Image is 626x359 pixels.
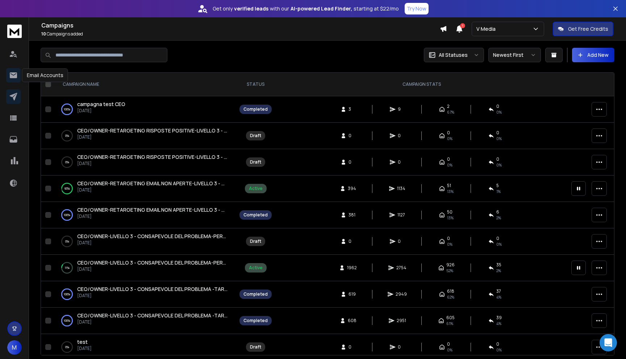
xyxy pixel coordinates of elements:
strong: AI-powered Lead Finder, [291,5,352,12]
span: 0 [349,133,356,139]
button: Add New [572,48,614,62]
p: 93 % [64,185,70,192]
p: Try Now [407,5,426,12]
a: CEO/OWNER-RETARGETING RISPOSTE POSITIVE-LIVELLO 3 - CONSAPEVOLE DEL PROBLEMA -TARGET A -tes1 [77,153,228,161]
div: Draft [250,344,261,350]
div: Active [249,186,263,191]
th: STATUS [235,73,276,96]
span: 0 [496,236,499,241]
a: campagna test CEO [77,101,125,108]
span: 2 % [496,268,501,274]
span: 0% [447,162,452,168]
span: 61 % [446,321,453,326]
h1: Campaigns [41,21,440,30]
td: 100%CEO/OWNER-RETARGETING EMAIL NON APERTE-LIVELLO 3 - CONSAPEVOLE DEL PROBLEMA -TARGET A -test 2... [54,202,235,228]
span: 4 % [496,321,501,326]
p: [DATE] [77,319,228,325]
span: CEO/OWNER-RETARGETING EMAIL NON APERTE-LIVELLO 3 - CONSAPEVOLE DEL PROBLEMA -TARGET A -test 2 Copy [77,206,355,213]
a: CEO/OWNER-LIVELLO 3 - CONSAPEVOLE DEL PROBLEMA -TARGET A-test 1 [77,312,228,319]
span: 9 [398,106,405,112]
span: 6 [496,209,499,215]
span: 3 [349,106,356,112]
th: CAMPAIGN STATS [276,73,567,96]
span: CEO/OWNER-LIVELLO 3 - CONSAPEVOLE DEL PROBLEMA-PERSONALIZZAZIONI TARGET B-TEST 1 [77,233,308,240]
p: 100 % [64,317,70,324]
p: [DATE] [77,266,228,272]
span: test [77,338,88,345]
span: 0 [447,130,450,136]
span: 2951 [397,318,406,324]
span: 2754 [396,265,406,271]
span: 0 [447,156,450,162]
span: 0 [349,238,356,244]
p: [DATE] [77,108,125,114]
span: 394 [348,186,356,191]
span: 37 [496,288,501,294]
span: 51 [447,183,451,189]
img: logo [7,25,22,38]
p: Campaigns added [41,31,440,37]
span: 0 [398,238,405,244]
span: 0 [447,341,450,347]
td: 0%CEO/OWNER-RETARGETING RISPOSTE POSITIVE-LIVELLO 3 - CONSAPEVOLE DEL PROBLEMA -TARGET A -tes1[DATE] [54,149,235,176]
div: Draft [250,159,261,165]
span: 0 [496,130,499,136]
span: 0 [398,133,405,139]
td: 100%CEO/OWNER-LIVELLO 3 - CONSAPEVOLE DEL PROBLEMA -TARGET A-test 1[DATE] [54,308,235,334]
div: Completed [243,318,268,324]
td: 0%CEO/OWNER-LIVELLO 3 - CONSAPEVOLE DEL PROBLEMA-PERSONALIZZAZIONI TARGET B-TEST 1[DATE] [54,228,235,255]
p: Get Free Credits [568,25,608,33]
span: CEO/OWNER-LIVELLO 3 - CONSAPEVOLE DEL PROBLEMA-PERSONALIZZAZIONI TARGET A-TEST 1 [77,259,308,266]
span: 0 [349,159,356,165]
a: CEO/OWNER-LIVELLO 3 - CONSAPEVOLE DEL PROBLEMA-PERSONALIZZAZIONI TARGET B-TEST 1 [77,233,228,240]
button: M [7,340,22,355]
div: Email Accounts [22,68,68,82]
div: Completed [243,106,268,112]
p: 100 % [64,211,70,219]
span: 0% [447,241,452,247]
button: Get Free Credits [553,22,613,36]
span: 381 [349,212,356,218]
span: 1962 [347,265,357,271]
div: Active [249,265,263,271]
span: 0 [496,156,499,162]
a: CEO/OWNER-RETARGETING EMAIL NON APERTE-LIVELLO 3 - CONSAPEVOLE DEL PROBLEMA -TARGET A -tes1 [77,180,228,187]
span: 926 [446,262,455,268]
span: 5 [496,183,499,189]
span: 10 [41,31,46,37]
p: [DATE] [77,346,92,351]
p: 100 % [64,291,70,298]
span: 0 [398,344,405,350]
div: Draft [250,238,261,244]
a: CEO/OWNER-LIVELLO 3 - CONSAPEVOLE DEL PROBLEMA-PERSONALIZZAZIONI TARGET A-TEST 1 [77,259,228,266]
th: CAMPAIGN NAME [54,73,235,96]
span: 0 [398,159,405,165]
span: 619 [349,291,356,297]
span: 2 % [496,215,501,221]
p: 0 % [65,343,69,351]
p: [DATE] [77,134,228,140]
div: Completed [243,291,268,297]
div: Draft [250,133,261,139]
span: 605 [446,315,455,321]
span: 608 [348,318,356,324]
span: 618 [447,288,454,294]
td: 100%CEO/OWNER-LIVELLO 3 - CONSAPEVOLE DEL PROBLEMA -TARGET A -test 2 Copy[DATE] [54,281,235,308]
span: 0 [349,344,356,350]
div: Completed [243,212,268,218]
span: 0% [496,347,502,353]
span: 52 % [446,268,453,274]
p: 0 % [65,159,69,166]
span: CEO/OWNER-RETARGETING RISPOSTE POSITIVE-LIVELLO 3 - CONSAPEVOLE DEL PROBLEMA -TARGET A -test2 copy [77,127,355,134]
span: 13 % [447,189,454,194]
span: 39 [496,315,502,321]
a: test [77,338,88,346]
strong: verified leads [234,5,268,12]
span: CEO/OWNER-LIVELLO 3 - CONSAPEVOLE DEL PROBLEMA -TARGET A-test 1 [77,312,255,319]
p: 0 % [65,132,69,139]
span: 0 [447,236,450,241]
span: 1134 [397,186,405,191]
